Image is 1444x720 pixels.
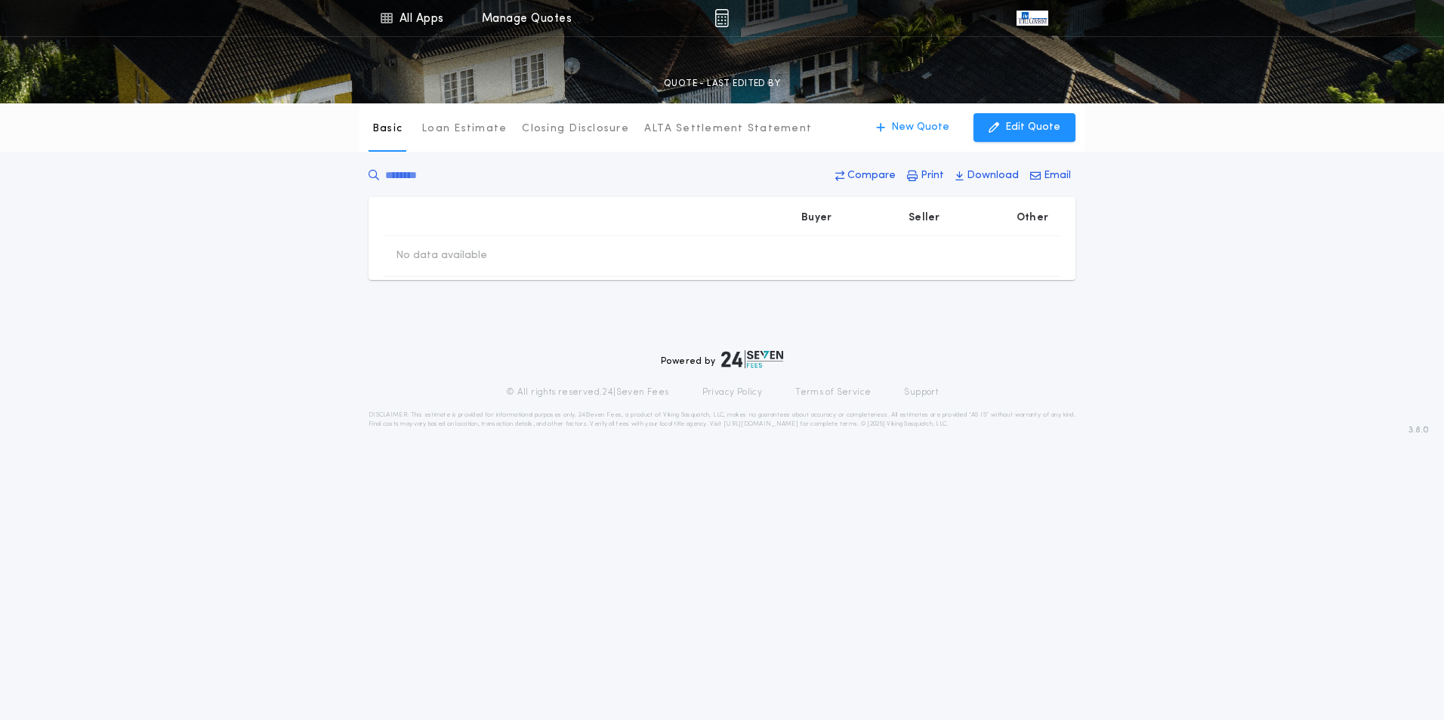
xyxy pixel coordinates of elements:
p: Edit Quote [1005,120,1060,135]
a: Privacy Policy [702,386,763,398]
div: Powered by [661,350,783,368]
a: Terms of Service [795,386,871,398]
button: Edit Quote [973,113,1075,142]
p: Download [967,168,1019,183]
button: Print [903,162,949,189]
img: vs-icon [1017,11,1048,26]
p: Closing Disclosure [522,122,629,137]
p: Compare [847,168,896,183]
p: Email [1044,168,1071,183]
p: Buyer [801,211,832,226]
p: Seller [909,211,940,226]
a: Support [904,386,938,398]
p: Other [1017,211,1048,226]
td: No data available [384,236,499,275]
p: ALTA Settlement Statement [644,122,812,137]
p: QUOTE - LAST EDITED BY [664,76,780,91]
button: Compare [831,162,900,189]
p: Print [921,168,944,183]
img: img [714,9,729,27]
button: New Quote [861,113,964,142]
button: Download [951,162,1023,189]
p: New Quote [891,120,949,135]
p: DISCLAIMER: This estimate is provided for informational purposes only. 24|Seven Fees, a product o... [369,411,1075,429]
p: © All rights reserved. 24|Seven Fees [506,386,669,398]
button: Email [1026,162,1075,189]
img: logo [721,350,783,368]
p: Basic [372,122,403,137]
p: Loan Estimate [421,122,507,137]
a: [URL][DOMAIN_NAME] [724,421,798,427]
span: 3.8.0 [1409,423,1429,437]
